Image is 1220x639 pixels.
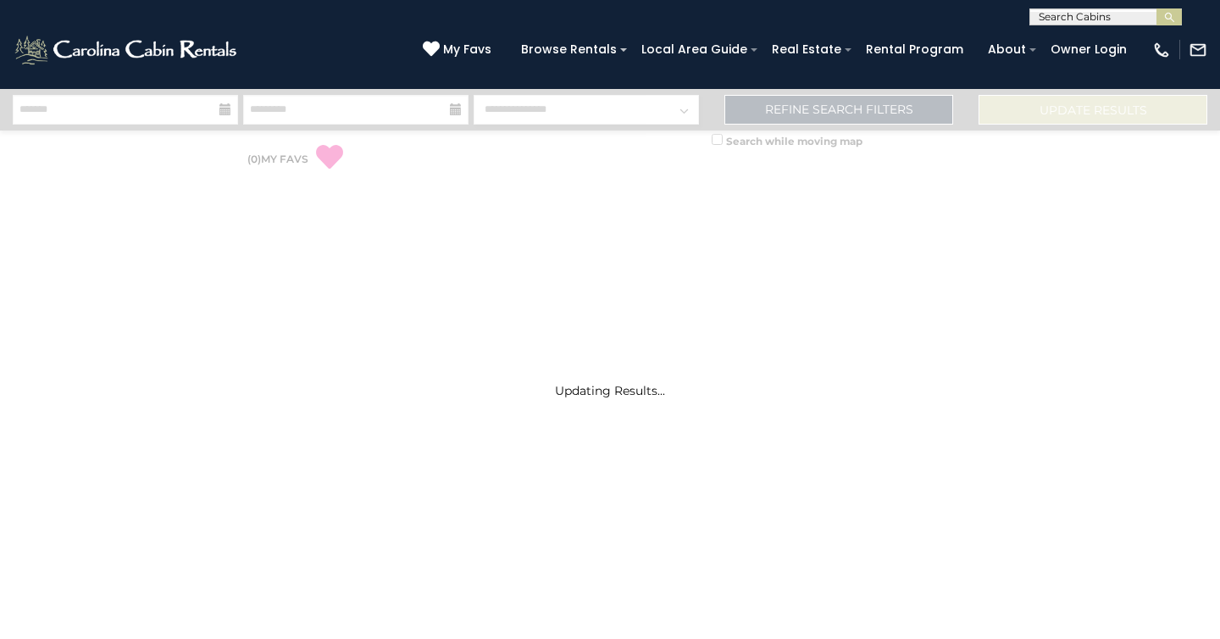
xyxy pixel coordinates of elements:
span: My Favs [443,41,491,58]
a: Local Area Guide [633,36,756,63]
a: Rental Program [857,36,972,63]
a: Browse Rentals [513,36,625,63]
img: phone-regular-white.png [1152,41,1171,59]
a: Real Estate [763,36,850,63]
a: Owner Login [1042,36,1135,63]
img: White-1-2.png [13,33,241,67]
img: mail-regular-white.png [1189,41,1207,59]
a: My Favs [423,41,496,59]
a: About [979,36,1034,63]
